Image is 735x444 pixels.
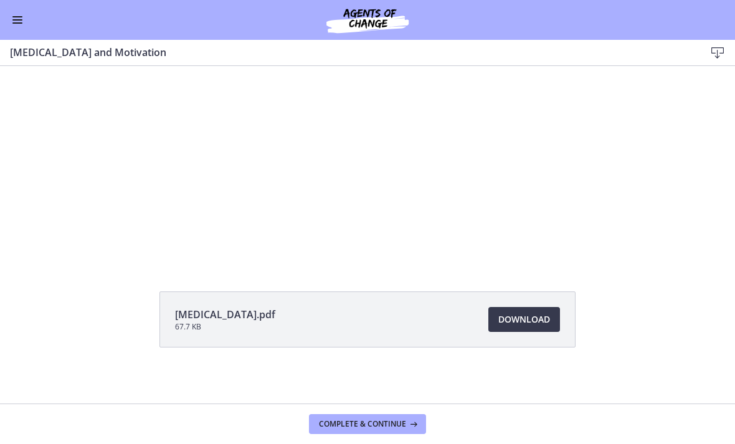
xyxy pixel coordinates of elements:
a: Download [488,307,560,332]
span: 67.7 KB [175,322,275,332]
span: Complete & continue [319,419,406,429]
span: [MEDICAL_DATA].pdf [175,307,275,322]
img: Agents of Change [293,5,442,35]
button: Enable menu [10,12,25,27]
span: Download [498,312,550,327]
h3: [MEDICAL_DATA] and Motivation [10,45,685,60]
button: Complete & continue [309,414,426,434]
